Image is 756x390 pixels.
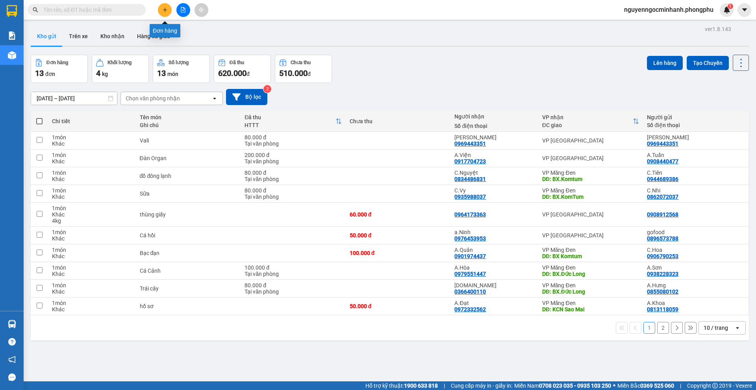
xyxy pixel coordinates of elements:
div: 0908912568 [647,211,678,218]
div: 0969443351 [454,140,486,147]
span: | [444,381,445,390]
input: Select a date range. [31,92,117,105]
div: 0979551447 [454,271,486,277]
div: VP Măng Đen [542,247,639,253]
div: 0813118059 [647,306,678,312]
span: copyright [712,383,718,388]
button: 2 [657,322,669,334]
div: Khác [52,194,132,200]
div: C.Tiên [647,170,744,176]
div: 1 món [52,187,132,194]
span: Miền Nam [514,381,611,390]
button: Tạo Chuyến [687,56,729,70]
div: Ghi chú [140,122,237,128]
div: VP [GEOGRAPHIC_DATA] [542,211,639,218]
span: 13 [157,68,166,78]
span: Miền Bắc [617,381,674,390]
div: 1 món [52,170,132,176]
div: DĐ: KCN Sao Mai [542,306,639,312]
span: đơn [45,71,55,77]
div: DĐ: BX Komtum [542,253,639,259]
strong: 0708 023 035 - 0935 103 250 [539,383,611,389]
div: ver 1.8.143 [705,25,731,33]
div: Khác [52,253,132,259]
div: DĐ: BX.Komtum [542,176,639,182]
div: 1 món [52,264,132,271]
th: Toggle SortBy [241,111,346,132]
button: Hàng đã giao [131,27,176,46]
img: solution-icon [8,31,16,40]
svg: open [211,95,218,102]
div: 0855080102 [647,288,678,295]
button: Đơn hàng13đơn [31,55,88,83]
button: Số lượng13món [153,55,210,83]
div: Vali [140,137,237,144]
div: A.Khoa [647,300,744,306]
div: 0906790253 [647,253,678,259]
div: Chọn văn phòng nhận [126,94,180,102]
div: VP Măng Đen [542,187,639,194]
div: Khác [52,288,132,295]
div: C.Nguyệt [454,170,534,176]
button: aim [195,3,208,17]
div: VP [GEOGRAPHIC_DATA] [542,137,639,144]
img: logo-vxr [7,5,17,17]
div: A.Tuấn [647,152,744,158]
span: kg [102,71,108,77]
span: question-circle [8,338,16,346]
div: Tại văn phòng [245,176,342,182]
button: file-add [176,3,190,17]
div: Khác [52,235,132,242]
div: Đã thu [245,114,335,120]
div: A.Quân [454,247,534,253]
div: Khác [52,271,132,277]
span: Hỗ trợ kỹ thuật: [365,381,438,390]
div: ĐC giao [542,122,633,128]
div: 1 món [52,300,132,306]
div: Tại văn phòng [245,194,342,200]
span: Cung cấp máy in - giấy in: [451,381,512,390]
div: 0366400110 [454,288,486,295]
div: 100.000 đ [350,250,447,256]
div: Tại văn phòng [245,288,342,295]
div: a.Ninh [454,229,534,235]
th: Toggle SortBy [538,111,643,132]
div: Chưa thu [291,60,311,65]
div: Khối lượng [107,60,132,65]
div: Trái cây [140,285,237,292]
div: 200.000 đ [245,152,342,158]
span: plus [162,7,168,13]
div: VP Măng Đen [542,300,639,306]
button: Bộ lọc [226,89,267,105]
div: Khác [52,306,132,312]
div: 80.000 đ [245,187,342,194]
strong: 1900 633 818 [404,383,438,389]
div: 1 món [52,229,132,235]
div: VP nhận [542,114,633,120]
span: 13 [35,68,44,78]
div: Tại văn phòng [245,158,342,165]
span: món [167,71,178,77]
button: Lên hàng [647,56,683,70]
div: Số điện thoại [647,122,744,128]
span: search [33,7,38,13]
div: 1 món [52,152,132,158]
button: Kho nhận [94,27,131,46]
div: 0972332562 [454,306,486,312]
div: Khác [52,158,132,165]
div: 0935988037 [454,194,486,200]
span: aim [198,7,204,13]
div: DĐ: BX.Đức Long [542,288,639,295]
div: 0944689386 [647,176,678,182]
div: Chưa thu [350,118,447,124]
button: Chưa thu510.000đ [275,55,332,83]
div: Khác [52,176,132,182]
div: 0917704723 [454,158,486,165]
svg: open [734,325,741,331]
button: Khối lượng4kg [92,55,149,83]
div: A.Hưng [647,282,744,288]
div: 0834486831 [454,176,486,182]
span: 510.000 [279,68,308,78]
div: 0969443351 [647,140,678,147]
div: HTTT [245,122,335,128]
